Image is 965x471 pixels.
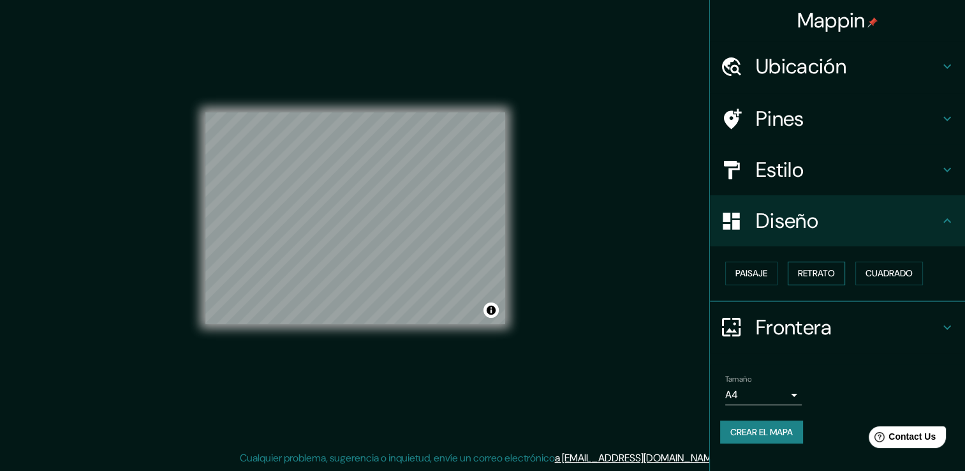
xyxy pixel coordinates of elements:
[483,303,499,318] button: Alternar atribución
[756,315,939,340] h4: Frontera
[756,106,939,131] h4: Pines
[710,93,965,144] div: Pines
[240,451,721,466] p: Cualquier problema, sugerencia o inquietud, envíe un correo electrónico .
[866,265,913,281] font: Cuadrado
[205,112,505,324] canvas: Mapa
[867,17,878,27] img: pin-icon.png
[788,262,845,285] button: Retrato
[851,421,951,457] iframe: Help widget launcher
[735,265,767,281] font: Paisaje
[555,451,719,465] a: a [EMAIL_ADDRESS][DOMAIN_NAME]
[710,41,965,92] div: Ubicación
[725,373,751,384] label: Tamaño
[710,195,965,246] div: Diseño
[797,7,866,34] font: Mappin
[725,262,777,285] button: Paisaje
[710,302,965,353] div: Frontera
[720,421,803,444] button: Crear el mapa
[730,424,793,440] font: Crear el mapa
[798,265,835,281] font: Retrato
[756,157,939,183] h4: Estilo
[710,144,965,195] div: Estilo
[756,54,939,79] h4: Ubicación
[855,262,923,285] button: Cuadrado
[756,208,939,234] h4: Diseño
[725,385,802,405] div: A4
